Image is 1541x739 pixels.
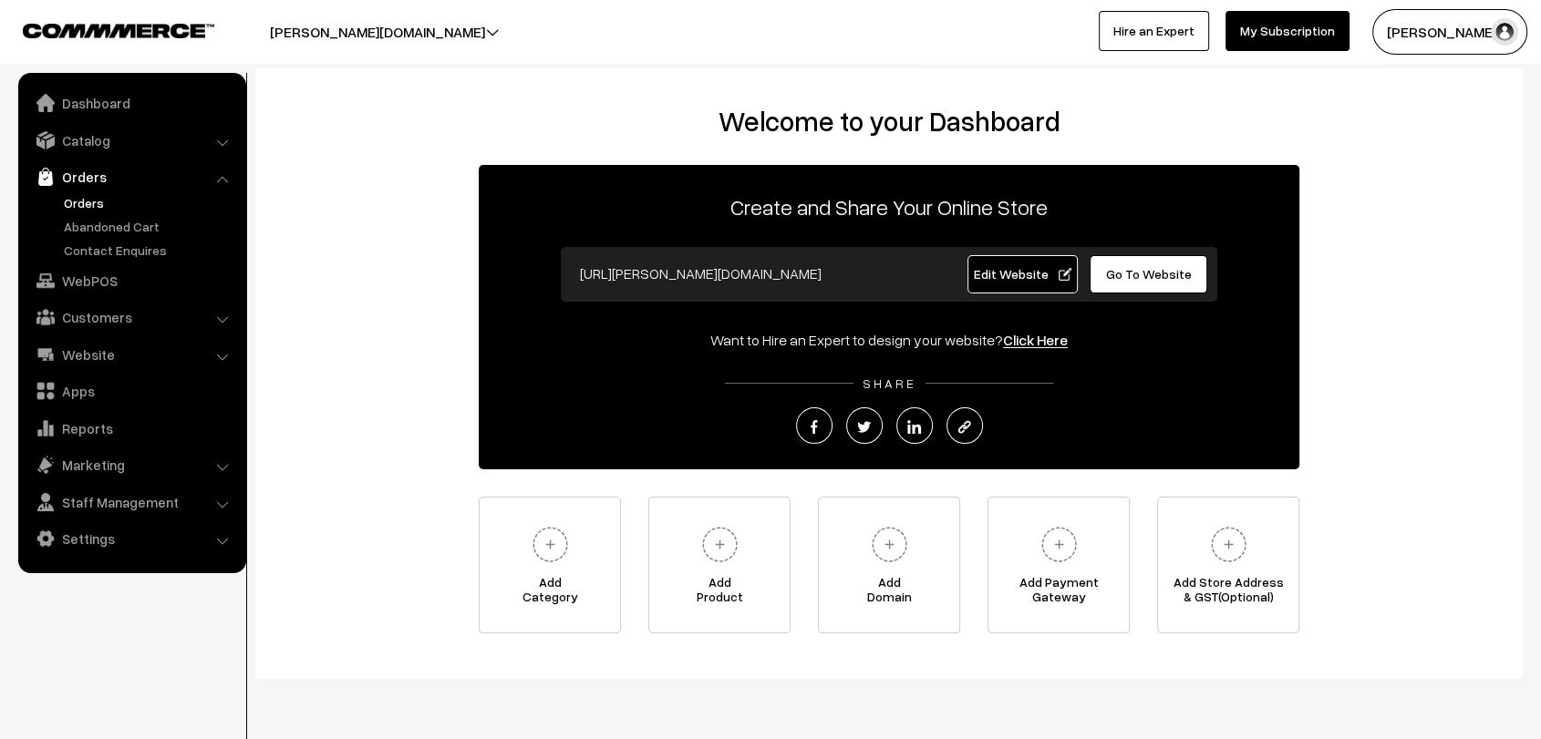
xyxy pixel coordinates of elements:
a: Marketing [23,448,240,481]
a: AddProduct [648,497,791,633]
a: Settings [23,522,240,555]
a: Edit Website [967,255,1079,293]
a: Abandoned Cart [59,217,240,236]
a: AddDomain [818,497,960,633]
h2: Welcome to your Dashboard [274,105,1505,138]
button: [PERSON_NAME] [1372,9,1527,55]
div: Want to Hire an Expert to design your website? [479,329,1299,351]
img: user [1491,18,1518,46]
a: Orders [59,193,240,212]
a: Apps [23,375,240,407]
a: Contact Enquires [59,241,240,260]
span: Add Category [480,575,620,611]
span: Go To Website [1106,266,1192,282]
span: Add Payment Gateway [988,575,1129,611]
a: Click Here [1003,331,1068,349]
img: plus.svg [1034,519,1084,570]
a: Orders [23,160,240,193]
a: Dashboard [23,87,240,119]
button: [PERSON_NAME][DOMAIN_NAME] [206,9,549,55]
img: COMMMERCE [23,24,214,37]
img: plus.svg [1204,519,1254,570]
a: Go To Website [1090,255,1207,293]
a: Hire an Expert [1099,11,1209,51]
a: My Subscription [1226,11,1350,51]
a: COMMMERCE [23,18,182,40]
span: Add Product [649,575,790,611]
a: AddCategory [479,497,621,633]
a: Website [23,338,240,371]
img: plus.svg [525,519,575,570]
span: Add Store Address & GST(Optional) [1158,575,1298,611]
span: SHARE [853,375,926,391]
img: plus.svg [695,519,745,570]
span: Add Domain [819,575,959,611]
p: Create and Share Your Online Store [479,190,1299,223]
span: Edit Website [974,266,1071,282]
a: Reports [23,412,240,445]
a: Add PaymentGateway [988,497,1130,633]
a: Staff Management [23,486,240,518]
img: plus.svg [864,519,915,570]
a: WebPOS [23,264,240,297]
a: Customers [23,301,240,334]
a: Catalog [23,124,240,157]
a: Add Store Address& GST(Optional) [1157,497,1299,633]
